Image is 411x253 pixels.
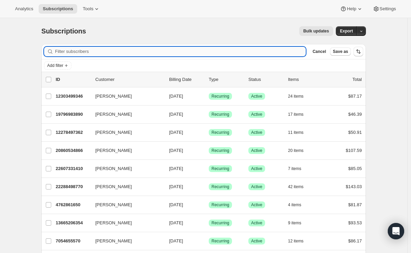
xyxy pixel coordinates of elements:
div: 22288498770[PERSON_NAME][DATE]SuccessRecurringSuccessActive42 items$143.03 [56,182,362,192]
span: [PERSON_NAME] [95,201,132,208]
p: 22607331410 [56,165,90,172]
span: Active [251,220,262,226]
span: [DATE] [169,112,183,117]
button: Settings [369,4,400,14]
span: Cancel [313,49,326,54]
span: Recurring [211,112,229,117]
span: Add filter [47,63,63,68]
span: 11 items [288,130,303,135]
button: Save as [330,47,351,56]
span: [PERSON_NAME] [95,220,132,226]
span: Active [251,166,262,171]
button: 7 items [288,164,309,173]
span: Active [251,130,262,135]
span: Save as [333,49,348,54]
span: 20 items [288,148,303,153]
button: 17 items [288,110,311,119]
div: 12303499346[PERSON_NAME][DATE]SuccessRecurringSuccessActive24 items$87.17 [56,92,362,101]
p: Customer [95,76,164,83]
p: 12303499346 [56,93,90,100]
span: [DATE] [169,238,183,243]
p: 7054655570 [56,238,90,244]
button: [PERSON_NAME] [91,199,160,210]
span: $81.87 [348,202,362,207]
button: Tools [79,4,104,14]
button: Add filter [44,61,71,70]
span: $86.17 [348,238,362,243]
p: 19796983890 [56,111,90,118]
span: [DATE] [169,148,183,153]
div: IDCustomerBilling DateTypeStatusItemsTotal [56,76,362,83]
button: 11 items [288,128,311,137]
span: Active [251,202,262,208]
div: 7054655570[PERSON_NAME][DATE]SuccessRecurringSuccessActive12 items$86.17 [56,236,362,246]
span: Tools [83,6,93,12]
span: 24 items [288,94,303,99]
span: $87.17 [348,94,362,99]
span: Analytics [15,6,33,12]
div: 13665206354[PERSON_NAME][DATE]SuccessRecurringSuccessActive9 items$93.53 [56,218,362,228]
button: Help [336,4,367,14]
p: ID [56,76,90,83]
span: [DATE] [169,130,183,135]
span: Subscriptions [41,27,86,35]
span: Recurring [211,238,229,244]
span: [DATE] [169,184,183,189]
span: Subscriptions [43,6,73,12]
span: [PERSON_NAME] [95,183,132,190]
button: [PERSON_NAME] [91,91,160,102]
button: 42 items [288,182,311,192]
button: 20 items [288,146,311,155]
span: $46.39 [348,112,362,117]
p: 22288498770 [56,183,90,190]
span: 17 items [288,112,303,117]
span: [DATE] [169,202,183,207]
button: 12 items [288,236,311,246]
span: Active [251,94,262,99]
span: Recurring [211,166,229,171]
span: [PERSON_NAME] [95,165,132,172]
button: [PERSON_NAME] [91,217,160,228]
p: 20860534866 [56,147,90,154]
p: Billing Date [169,76,203,83]
p: Status [248,76,283,83]
div: 12278497362[PERSON_NAME][DATE]SuccessRecurringSuccessActive11 items$50.91 [56,128,362,137]
button: Subscriptions [39,4,77,14]
span: Bulk updates [303,28,329,34]
span: [PERSON_NAME] [95,111,132,118]
div: 19796983890[PERSON_NAME][DATE]SuccessRecurringSuccessActive17 items$46.39 [56,110,362,119]
span: $143.03 [346,184,362,189]
span: [PERSON_NAME] [95,147,132,154]
button: Analytics [11,4,37,14]
span: Recurring [211,94,229,99]
div: Open Intercom Messenger [388,223,404,239]
span: Active [251,112,262,117]
div: 20860534866[PERSON_NAME][DATE]SuccessRecurringSuccessActive20 items$107.59 [56,146,362,155]
button: [PERSON_NAME] [91,163,160,174]
input: Filter subscribers [55,47,306,56]
span: Recurring [211,202,229,208]
button: [PERSON_NAME] [91,236,160,247]
p: 12278497362 [56,129,90,136]
button: 9 items [288,218,309,228]
span: $85.05 [348,166,362,171]
span: [PERSON_NAME] [95,129,132,136]
span: 42 items [288,184,303,189]
span: 7 items [288,166,301,171]
span: 12 items [288,238,303,244]
span: Active [251,238,262,244]
span: Recurring [211,184,229,189]
button: [PERSON_NAME] [91,181,160,192]
span: 4 items [288,202,301,208]
span: $93.53 [348,220,362,225]
span: [DATE] [169,94,183,99]
span: Active [251,184,262,189]
span: $50.91 [348,130,362,135]
p: Total [353,76,362,83]
span: [PERSON_NAME] [95,93,132,100]
span: 9 items [288,220,301,226]
span: [DATE] [169,166,183,171]
div: 4762861650[PERSON_NAME][DATE]SuccessRecurringSuccessActive4 items$81.87 [56,200,362,210]
div: 22607331410[PERSON_NAME][DATE]SuccessRecurringSuccessActive7 items$85.05 [56,164,362,173]
button: Sort the results [354,47,363,56]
